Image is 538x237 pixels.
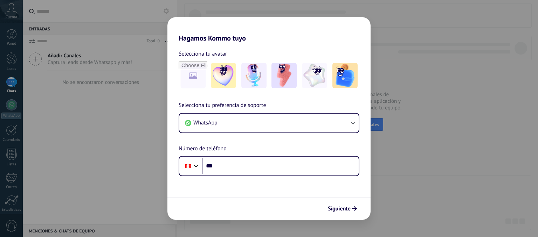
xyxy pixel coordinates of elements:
[271,63,297,88] img: -3.jpeg
[179,101,266,110] span: Selecciona tu preferencia de soporte
[193,119,218,126] span: WhatsApp
[179,49,227,58] span: Selecciona tu avatar
[179,114,359,132] button: WhatsApp
[241,63,267,88] img: -2.jpeg
[167,17,371,42] h2: Hagamos Kommo tuyo
[302,63,327,88] img: -4.jpeg
[332,63,358,88] img: -5.jpeg
[181,159,195,173] div: Peru: + 51
[179,144,227,153] span: Número de teléfono
[328,206,351,211] span: Siguiente
[325,203,360,215] button: Siguiente
[211,63,236,88] img: -1.jpeg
